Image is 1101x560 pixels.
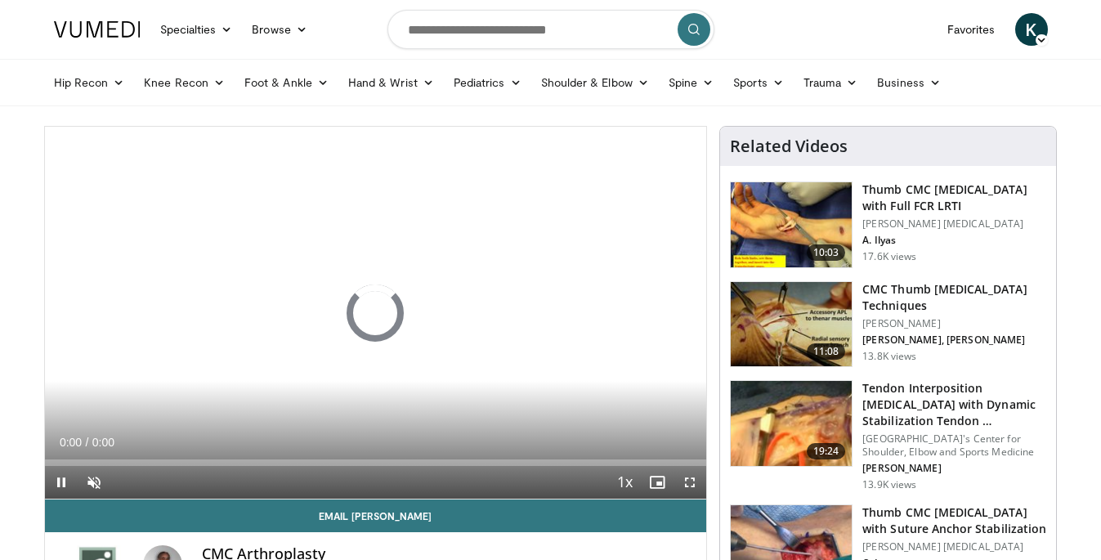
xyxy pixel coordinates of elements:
[862,350,916,363] p: 13.8K views
[862,462,1046,475] p: [PERSON_NAME]
[60,436,82,449] span: 0:00
[807,443,846,459] span: 19:24
[730,380,1046,491] a: 19:24 Tendon Interposition [MEDICAL_DATA] with Dynamic Stabilization Tendon … [GEOGRAPHIC_DATA]'s...
[938,13,1005,46] a: Favorites
[641,466,674,499] button: Enable picture-in-picture mode
[862,217,1046,231] p: [PERSON_NAME] [MEDICAL_DATA]
[862,478,916,491] p: 13.9K views
[862,432,1046,459] p: [GEOGRAPHIC_DATA]'s Center for Shoulder, Elbow and Sports Medicine
[531,66,659,99] a: Shoulder & Elbow
[794,66,868,99] a: Trauma
[134,66,235,99] a: Knee Recon
[242,13,317,46] a: Browse
[731,282,852,367] img: 08bc6ee6-87c4-498d-b9ad-209c97b58688.150x105_q85_crop-smart_upscale.jpg
[862,540,1046,553] p: [PERSON_NAME] [MEDICAL_DATA]
[387,10,714,49] input: Search topics, interventions
[608,466,641,499] button: Playback Rate
[731,182,852,267] img: 155faa92-facb-4e6b-8eb7-d2d6db7ef378.150x105_q85_crop-smart_upscale.jpg
[54,21,141,38] img: VuMedi Logo
[807,343,846,360] span: 11:08
[44,66,135,99] a: Hip Recon
[659,66,723,99] a: Spine
[444,66,531,99] a: Pediatrics
[862,380,1046,429] h3: Tendon Interposition [MEDICAL_DATA] with Dynamic Stabilization Tendon …
[78,466,110,499] button: Unmute
[674,466,706,499] button: Fullscreen
[862,334,1046,347] p: [PERSON_NAME], [PERSON_NAME]
[862,234,1046,247] p: A. Ilyas
[862,181,1046,214] h3: Thumb CMC [MEDICAL_DATA] with Full FCR LRTI
[862,281,1046,314] h3: CMC Thumb [MEDICAL_DATA] Techniques
[45,127,707,500] video-js: Video Player
[92,436,114,449] span: 0:00
[862,250,916,263] p: 17.6K views
[45,459,707,466] div: Progress Bar
[730,181,1046,268] a: 10:03 Thumb CMC [MEDICAL_DATA] with Full FCR LRTI [PERSON_NAME] [MEDICAL_DATA] A. Ilyas 17.6K views
[1015,13,1048,46] a: K
[731,381,852,466] img: rosenwasser_basal_joint_1.png.150x105_q85_crop-smart_upscale.jpg
[723,66,794,99] a: Sports
[86,436,89,449] span: /
[338,66,444,99] a: Hand & Wrist
[807,244,846,261] span: 10:03
[730,281,1046,368] a: 11:08 CMC Thumb [MEDICAL_DATA] Techniques [PERSON_NAME] [PERSON_NAME], [PERSON_NAME] 13.8K views
[45,500,707,532] a: Email [PERSON_NAME]
[150,13,243,46] a: Specialties
[235,66,338,99] a: Foot & Ankle
[867,66,951,99] a: Business
[862,504,1046,537] h3: Thumb CMC [MEDICAL_DATA] with Suture Anchor Stabilization
[730,137,848,156] h4: Related Videos
[862,317,1046,330] p: [PERSON_NAME]
[45,466,78,499] button: Pause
